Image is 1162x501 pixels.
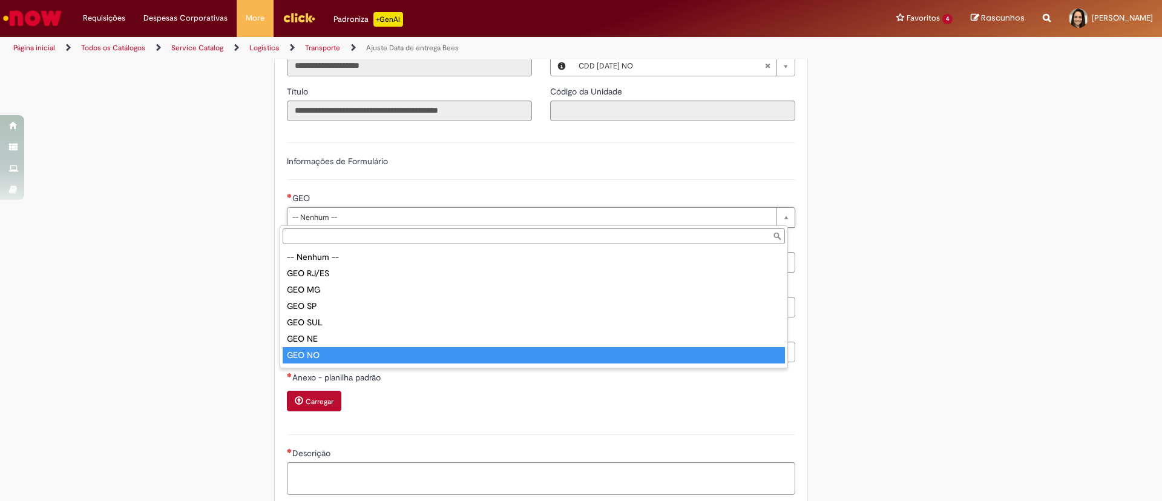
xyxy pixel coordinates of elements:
[283,314,785,331] div: GEO SUL
[283,265,785,282] div: GEO RJ/ES
[283,363,785,380] div: GEO CO
[283,249,785,265] div: -- Nenhum --
[283,298,785,314] div: GEO SP
[283,347,785,363] div: GEO NO
[283,282,785,298] div: GEO MG
[283,331,785,347] div: GEO NE
[280,247,787,368] ul: GEO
